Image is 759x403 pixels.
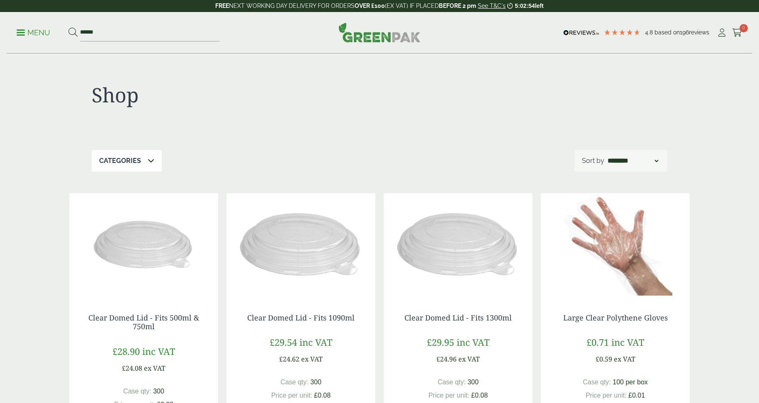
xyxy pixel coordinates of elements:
span: 300 [153,388,164,395]
span: 4.8 [645,29,654,36]
p: Menu [17,28,50,38]
span: 300 [467,379,479,386]
a: Clear Domed Lid - Fits 1300ml [404,313,512,323]
span: £0.71 [586,336,609,348]
h1: Shop [92,83,379,107]
span: ex VAT [458,354,480,364]
span: Case qty: [583,379,611,386]
span: Case qty: [123,388,151,395]
span: £24.08 [122,364,142,373]
span: £24.96 [436,354,457,364]
img: Clear Domed Lid - Fits 1000ml-0 [226,193,375,297]
span: inc VAT [299,336,332,348]
span: £24.62 [279,354,299,364]
span: inc VAT [611,336,644,348]
span: 0 [740,24,748,32]
span: 196 [680,29,689,36]
img: Clear Domed Lid - Fits 750ml-0 [69,193,218,297]
span: Price per unit: [428,392,470,399]
select: Shop order [606,156,660,166]
span: inc VAT [142,345,175,357]
strong: OVER £100 [355,2,385,9]
img: Clear Domed Lid - Fits 1000ml-0 [384,193,533,297]
span: £0.08 [314,392,331,399]
strong: BEFORE 2 pm [439,2,476,9]
span: £0.08 [471,392,488,399]
span: £29.95 [427,336,454,348]
span: 300 [310,379,321,386]
p: Sort by [582,156,604,166]
p: Categories [99,156,141,166]
img: REVIEWS.io [563,30,599,36]
span: left [535,2,544,9]
span: reviews [689,29,709,36]
a: See T&C's [478,2,506,9]
span: £28.90 [112,345,140,357]
a: Menu [17,28,50,36]
span: Case qty: [438,379,466,386]
a: 0 [732,27,742,39]
a: Clear Domed Lid - Fits 500ml & 750ml [88,313,199,332]
span: ex VAT [144,364,165,373]
a: Large Clear Polythene Gloves [563,313,668,323]
img: GreenPak Supplies [338,22,421,42]
span: 100 per box [613,379,648,386]
span: Based on [654,29,680,36]
span: Case qty: [280,379,309,386]
span: ex VAT [301,354,323,364]
span: inc VAT [457,336,489,348]
span: Price per unit: [586,392,627,399]
span: £0.01 [628,392,645,399]
strong: FREE [215,2,229,9]
a: Clear Domed Lid - Fits 1090ml [247,313,355,323]
span: £0.59 [596,354,612,364]
img: 4130016A-Large-Clear-Polythene-Glove [541,193,690,297]
i: Cart [732,29,742,37]
span: Price per unit: [271,392,312,399]
i: My Account [717,29,727,37]
span: 5:02:54 [515,2,535,9]
div: 4.79 Stars [603,29,641,36]
span: £29.54 [270,336,297,348]
span: ex VAT [614,354,635,364]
